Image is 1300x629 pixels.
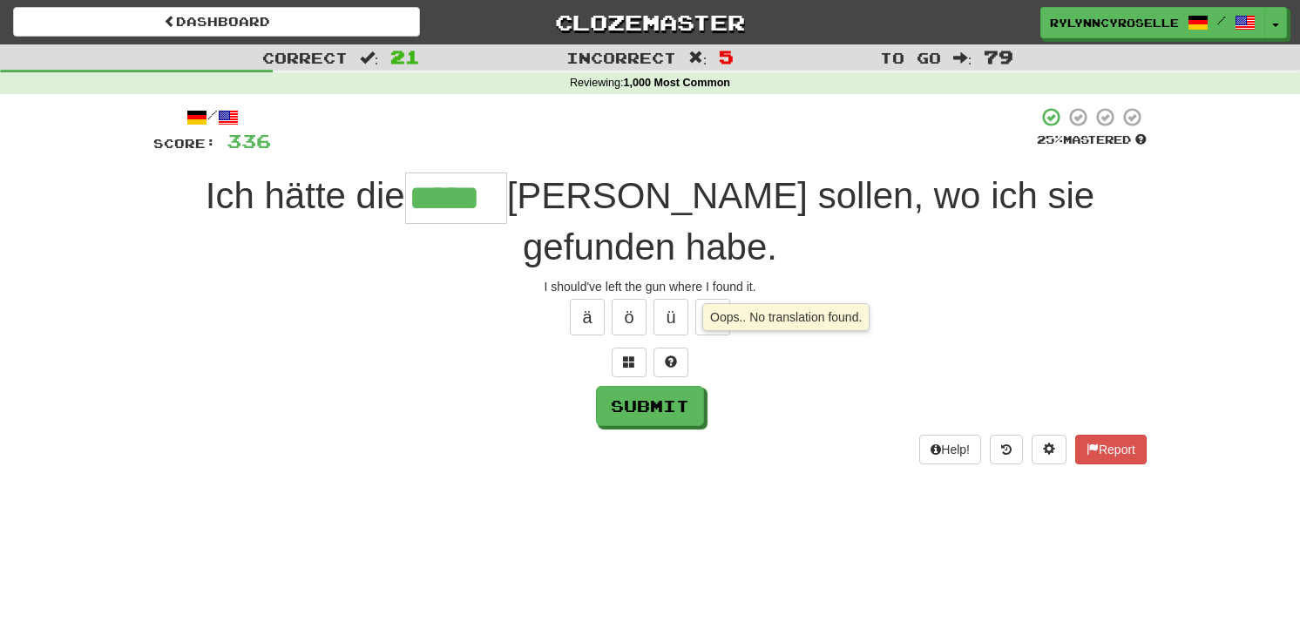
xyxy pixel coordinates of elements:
[227,130,271,152] span: 336
[919,435,981,464] button: Help!
[695,299,730,335] button: ß
[596,386,704,426] button: Submit
[688,51,708,65] span: :
[1037,132,1063,146] span: 25 %
[984,46,1013,67] span: 79
[566,49,676,66] span: Incorrect
[653,299,688,335] button: ü
[612,299,647,335] button: ö
[1217,14,1226,26] span: /
[1040,7,1265,38] a: RylynnCyroselle /
[1037,132,1147,148] div: Mastered
[719,46,734,67] span: 5
[1050,15,1179,30] span: RylynnCyroselle
[880,49,941,66] span: To go
[13,7,420,37] a: Dashboard
[390,46,420,67] span: 21
[153,136,216,151] span: Score:
[262,49,348,66] span: Correct
[153,106,271,128] div: /
[360,51,379,65] span: :
[570,299,605,335] button: ä
[953,51,972,65] span: :
[990,435,1023,464] button: Round history (alt+y)
[153,278,1147,295] div: I should've left the gun where I found it.
[624,77,730,89] strong: 1,000 Most Common
[507,175,1095,267] span: [PERSON_NAME] sollen, wo ich sie gefunden habe.
[1075,435,1147,464] button: Report
[653,348,688,377] button: Single letter hint - you only get 1 per sentence and score half the points! alt+h
[446,7,853,37] a: Clozemaster
[206,175,405,216] span: Ich hätte die
[612,348,647,377] button: Switch sentence to multiple choice alt+p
